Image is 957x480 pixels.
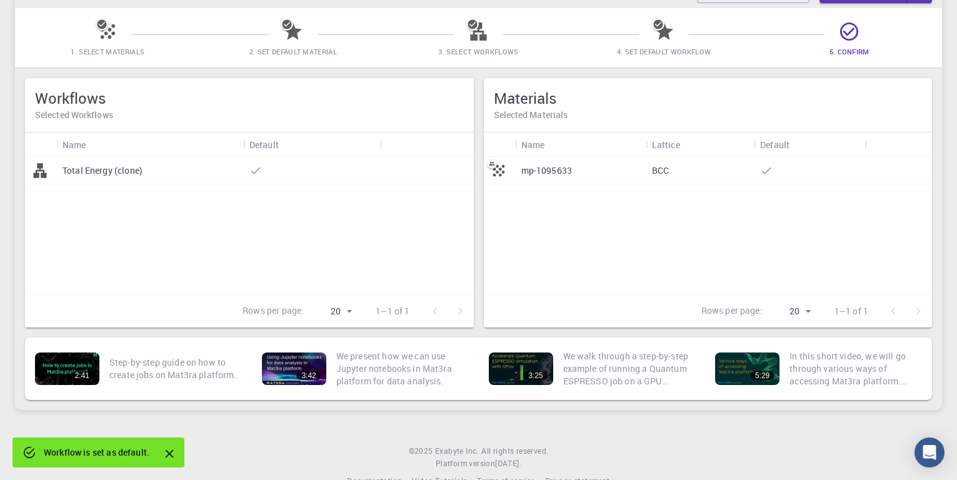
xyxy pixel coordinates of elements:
p: BCC [652,164,669,177]
span: Support [26,9,71,20]
div: 3:42 [296,371,321,380]
div: Default [754,132,864,157]
span: 3. Select Workflows [438,47,518,56]
div: 2:41 [70,371,94,380]
span: 4. Set Default Workflow [617,47,711,56]
h5: Workflows [35,88,464,108]
p: 1–1 of 1 [834,305,868,317]
div: Icon [25,132,56,157]
span: 1. Select Materials [71,47,144,56]
button: Sort [86,134,106,154]
div: Name [521,132,545,157]
div: 20 [309,302,356,321]
p: mp-1095633 [521,164,573,177]
div: Icon [484,132,515,157]
p: 1–1 of 1 [376,305,409,317]
div: Default [760,132,789,157]
div: 5:29 [750,371,774,380]
a: 3:42We present how we can use Jupyter notebooks in Mat3ra platform for data analysis. [257,342,474,395]
a: 5:29In this short video, we will go through various ways of accessing Mat3ra platform. There are ... [710,342,927,395]
span: 5. Confirm [829,47,869,56]
h6: Selected Materials [494,108,923,122]
button: Sort [789,134,809,154]
button: Sort [544,134,564,154]
p: Total Energy (clone) [63,164,143,177]
h6: Selected Workflows [35,108,464,122]
div: Open Intercom Messenger [914,437,944,467]
a: [DATE]. [495,457,521,470]
span: © 2025 [409,445,435,457]
div: Lattice [646,132,754,157]
p: We walk through a step-by-step example of running a Quantum ESPRESSO job on a GPU enabled node. W... [563,350,696,387]
span: 2. Set Default Material [249,47,337,56]
button: Sort [680,134,700,154]
div: Workflow is set as default. [44,441,149,464]
div: Default [249,132,279,157]
p: We present how we can use Jupyter notebooks in Mat3ra platform for data analysis. [336,350,469,387]
div: Lattice [652,132,680,157]
div: Name [63,132,86,157]
p: Rows per page: [701,304,763,319]
p: Rows per page: [243,304,304,319]
a: 2:41Step-by-step guide on how to create jobs on Mat3ra platform. [30,342,247,395]
div: Name [515,132,646,157]
p: Step-by-step guide on how to create jobs on Mat3ra platform. [109,356,242,381]
a: Exabyte Inc. [435,445,479,457]
span: Exabyte Inc. [435,446,479,456]
a: 3:25We walk through a step-by-step example of running a Quantum ESPRESSO job on a GPU enabled nod... [484,342,701,395]
div: Name [56,132,243,157]
span: [DATE] . [495,458,521,468]
button: Sort [279,134,299,154]
h5: Materials [494,88,923,108]
div: Default [243,132,379,157]
p: In this short video, we will go through various ways of accessing Mat3ra platform. There are thre... [789,350,922,387]
div: 3:25 [523,371,548,380]
button: Close [159,444,179,464]
span: Platform version [436,457,495,470]
span: All rights reserved. [481,445,548,457]
div: 20 [768,302,814,321]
